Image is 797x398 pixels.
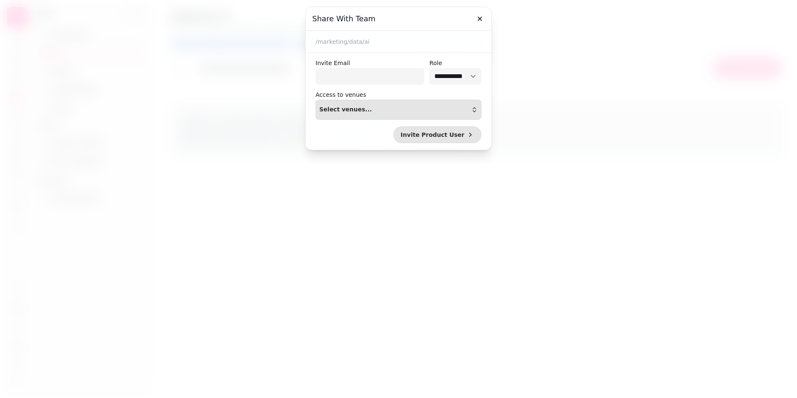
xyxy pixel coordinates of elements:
[429,58,481,68] label: Role
[316,58,424,68] label: Invite Email
[312,14,485,24] h3: Share With Team
[316,38,481,46] p: /marketing/data/ai
[316,100,481,120] button: Select venues...
[401,132,464,138] span: Invite Product User
[316,90,366,100] label: Access to venues
[393,126,481,143] button: Invite Product User
[319,106,372,113] span: Select venues...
